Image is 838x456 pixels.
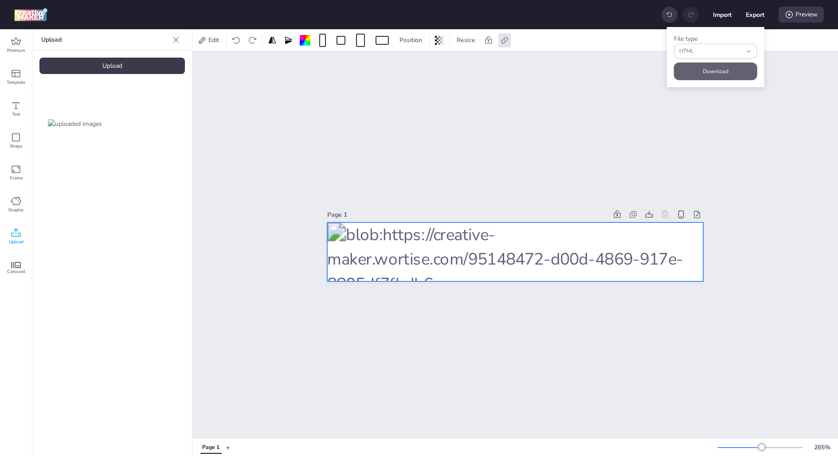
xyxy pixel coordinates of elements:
[7,47,25,54] span: Premium
[7,268,25,275] span: Carousel
[14,8,47,21] img: logo Creative Maker
[10,175,23,182] span: Frame
[48,119,102,129] img: uploaded images
[398,35,424,45] span: Position
[41,29,169,51] p: Upload
[39,58,185,74] div: Upload
[674,35,697,43] label: File type
[674,62,757,80] button: Download
[674,43,757,59] button: fileType
[679,47,742,55] span: HTML
[746,5,764,24] button: Export
[226,440,230,455] button: +
[455,35,477,45] span: Resize
[12,111,20,118] span: Text
[713,5,732,24] button: Import
[9,238,23,246] span: Upload
[811,443,833,452] div: 265 %
[196,440,226,455] div: Tabs
[8,207,24,214] span: Graphic
[207,35,221,45] span: Edit
[779,7,824,23] div: Preview
[7,79,25,86] span: Template
[327,210,607,219] div: Page 1
[10,143,22,150] span: Shape
[202,444,219,452] div: Page 1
